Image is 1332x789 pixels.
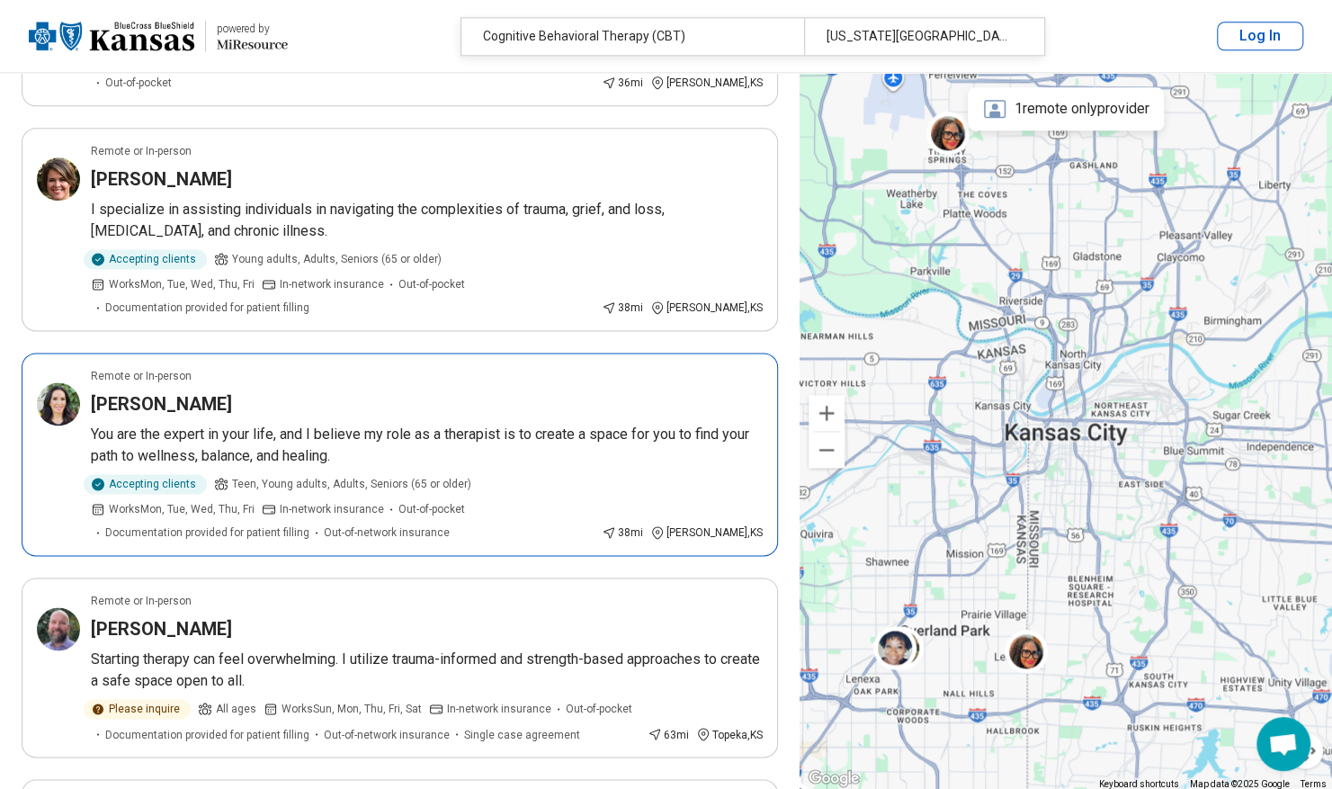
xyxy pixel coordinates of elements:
div: Cognitive Behavioral Therapy (CBT) [461,18,805,55]
span: Out-of-network insurance [324,525,450,541]
p: Remote or In-person [91,593,192,609]
p: I specialize in assisting individuals in navigating the complexities of trauma, grief, and loss, ... [91,199,763,242]
button: Log In [1217,22,1303,50]
div: [US_STATE][GEOGRAPHIC_DATA], [GEOGRAPHIC_DATA] [804,18,1033,55]
span: In-network insurance [447,701,551,717]
div: [PERSON_NAME] , KS [650,525,763,541]
div: powered by [217,21,288,37]
div: Accepting clients [84,474,207,494]
p: Remote or In-person [91,368,192,384]
div: [PERSON_NAME] , KS [650,300,763,316]
span: Out-of-pocket [398,501,465,517]
div: 36 mi [602,75,643,91]
span: Documentation provided for patient filling [105,726,309,742]
span: Works Mon, Tue, Wed, Thu, Fri [109,501,255,517]
img: Blue Cross Blue Shield Kansas [29,14,194,58]
div: 1 remote only provider [968,87,1164,130]
button: Zoom out [809,432,845,468]
p: Remote or In-person [91,143,192,159]
span: Documentation provided for patient filling [105,300,309,316]
span: All ages [216,701,256,717]
h3: [PERSON_NAME] [91,616,232,641]
a: Blue Cross Blue Shield Kansaspowered by [29,14,288,58]
span: Works Sun, Mon, Thu, Fri, Sat [282,701,422,717]
p: You are the expert in your life, and I believe my role as a therapist is to create a space for yo... [91,424,763,467]
span: In-network insurance [280,276,384,292]
span: Works Mon, Tue, Wed, Thu, Fri [109,276,255,292]
span: Out-of-pocket [105,75,172,91]
span: Teen, Young adults, Adults, Seniors (65 or older) [232,476,471,492]
span: Out-of-pocket [398,276,465,292]
div: Topeka , KS [696,726,763,742]
div: 63 mi [648,726,689,742]
span: Documentation provided for patient filling [105,525,309,541]
span: Single case agreement [464,726,580,742]
span: Young adults, Adults, Seniors (65 or older) [232,251,442,267]
div: Accepting clients [84,249,207,269]
div: 38 mi [602,300,643,316]
a: Terms (opens in new tab) [1301,778,1327,788]
div: 38 mi [602,525,643,541]
p: Starting therapy can feel overwhelming. I utilize trauma-informed and strength-based approaches t... [91,649,763,692]
h3: [PERSON_NAME] [91,166,232,192]
span: Out-of-network insurance [324,726,450,742]
div: [PERSON_NAME] , KS [650,75,763,91]
div: Please inquire [84,699,191,719]
span: Out-of-pocket [566,701,632,717]
button: Zoom in [809,395,845,431]
span: In-network insurance [280,501,384,517]
div: Open chat [1256,717,1310,771]
h3: [PERSON_NAME] [91,391,232,417]
span: Map data ©2025 Google [1190,778,1290,788]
